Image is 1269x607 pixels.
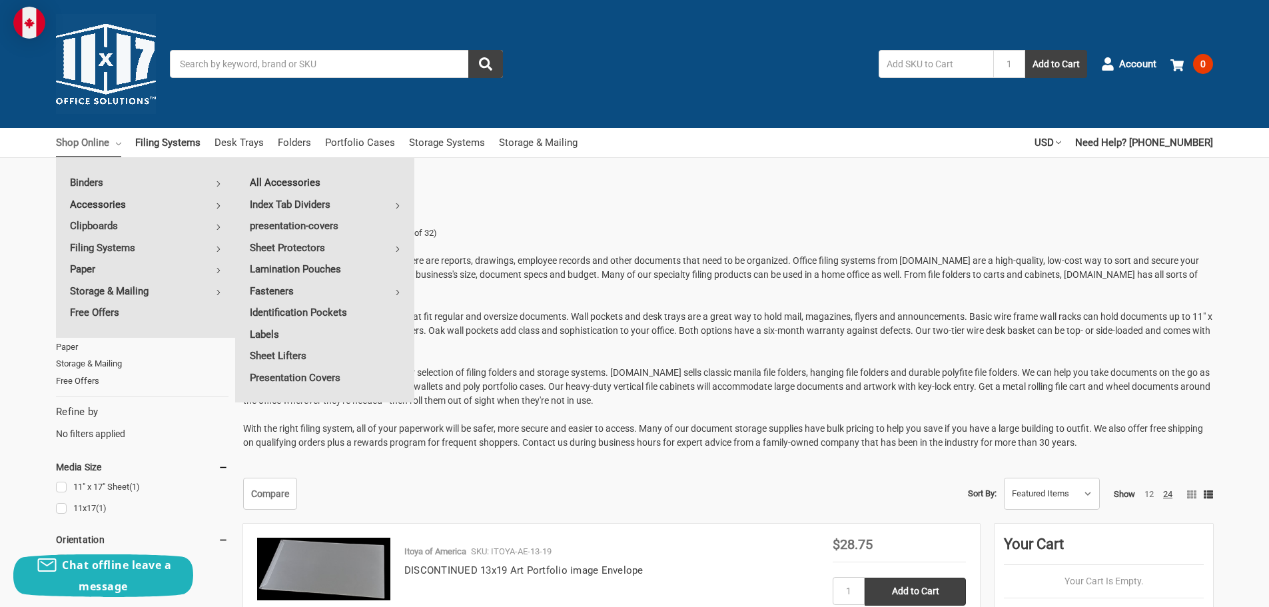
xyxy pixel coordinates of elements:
[236,172,414,193] a: All Accessories
[499,128,578,157] a: Storage & Mailing
[96,503,107,513] span: (1)
[56,237,235,259] a: Filing Systems
[879,50,993,78] input: Add SKU to Cart
[56,128,121,157] a: Shop Online
[1159,571,1269,607] iframe: Google Customer Reviews
[243,478,297,510] a: Compare
[236,302,414,323] a: Identification Pockets
[56,551,228,569] a: Bound on 17" side
[404,545,466,558] p: Itoya of America
[236,281,414,302] a: Fasteners
[56,459,228,475] h5: Media Size
[1035,128,1061,157] a: USD
[243,366,1213,408] p: For larger organization needs, browse our selection of filing folders and storage systems. [DOMAI...
[404,564,643,576] a: DISCONTINUED 13x19 Art Portfolio image Envelope
[135,128,201,157] a: Filing Systems
[56,281,235,302] a: Storage & Mailing
[1025,50,1087,78] button: Add to Cart
[243,254,1213,296] p: Almost everywhere you go in an office, there are reports, drawings, employee records and other do...
[56,372,228,390] a: Free Offers
[236,215,414,237] a: presentation-covers
[1163,489,1172,499] a: 24
[1101,47,1156,81] a: Account
[56,215,235,237] a: Clipboards
[278,128,311,157] a: Folders
[129,482,140,492] span: (1)
[236,237,414,259] a: Sheet Protectors
[56,338,228,356] a: Paper
[1004,533,1204,565] div: Your Cart
[56,532,228,548] h5: Orientation
[833,536,873,552] span: $28.75
[13,554,193,597] button: Chat offline leave a message
[409,128,485,157] a: Storage Systems
[56,259,235,280] a: Paper
[56,14,156,114] img: 11x17.com
[236,194,414,215] a: Index Tab Dividers
[236,259,414,280] a: Lamination Pouches
[471,545,552,558] p: SKU: ITOYA-AE-13-19
[968,484,997,504] label: Sort By:
[243,422,1213,450] p: With the right filing system, all of your paperwork will be safer, more secure and easier to acce...
[56,404,228,420] h5: Refine by
[56,302,235,323] a: Free Offers
[56,194,235,215] a: Accessories
[1004,574,1204,588] p: Your Cart Is Empty.
[236,367,414,388] a: Presentation Covers
[257,538,390,600] img: 13x19 Art Profolio ImagEnvelope
[236,345,414,366] a: Sheet Lifters
[865,578,966,606] input: Add to Cart
[243,310,1213,352] p: We have products from leading brands that fit regular and oversize documents. Wall pockets and de...
[62,558,171,594] span: Chat offline leave a message
[1144,489,1154,499] a: 12
[170,50,503,78] input: Search by keyword, brand or SKU
[214,128,264,157] a: Desk Trays
[56,404,228,440] div: No filters applied
[56,478,228,496] a: 11" x 17" Sheet
[1075,128,1213,157] a: Need Help? [PHONE_NUMBER]
[236,324,414,345] a: Labels
[1170,47,1213,81] a: 0
[56,355,228,372] a: Storage & Mailing
[56,172,235,193] a: Binders
[1193,54,1213,74] span: 0
[325,128,395,157] a: Portfolio Cases
[1119,57,1156,72] span: Account
[56,500,228,518] a: 11x17
[13,7,45,39] img: duty and tax information for Canada
[1114,489,1135,499] span: Show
